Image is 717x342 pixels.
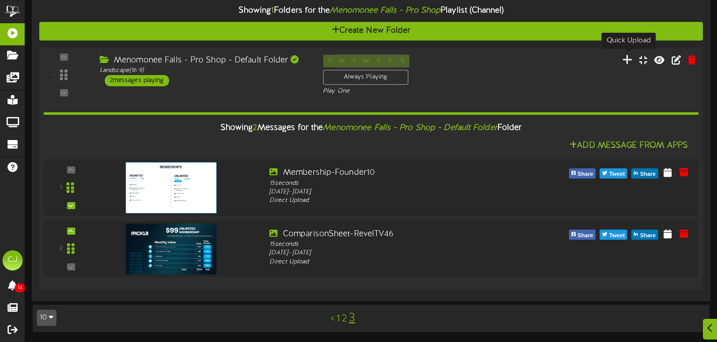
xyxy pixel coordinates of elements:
button: Share [631,230,658,240]
button: Add Message From Apps [566,139,691,152]
span: Share [638,169,658,180]
a: < [330,313,334,324]
span: 14 [15,283,25,293]
div: Showing Messages for the Folder [36,117,706,139]
i: Menomonee Falls - Pro Shop [330,6,441,15]
a: 3 [349,312,355,325]
a: 1 [336,313,340,324]
div: ComparisonSheet-RevelTV46 [269,228,527,240]
img: 5205623b-65cd-4257-b90d-a376beb6dad6.png [126,162,217,213]
div: Menomonee Falls - Pro Shop - Default Folder [100,54,308,66]
div: [DATE] - [DATE] [269,187,527,196]
button: Share [569,168,596,178]
div: 15 seconds [269,240,527,248]
div: Direct Upload [269,257,527,266]
button: Create New Folder [39,22,703,40]
span: 2 [253,123,257,132]
div: 2 messages playing [105,75,169,86]
div: 15 seconds [269,179,527,187]
span: Share [638,230,658,241]
div: Direct Upload [269,196,527,205]
button: Share [631,168,658,178]
span: Tweet [607,230,627,241]
span: 1 [271,6,274,15]
div: [DATE] - [DATE] [269,249,527,257]
button: 10 [37,310,56,326]
div: Always Playing [323,70,408,85]
button: Tweet [600,168,627,178]
div: CJ [3,250,23,270]
button: Tweet [600,230,627,240]
div: Membership-Founder10 [269,167,527,179]
span: Share [576,169,595,180]
i: Menomonee Falls - Pro Shop - Default Folder [323,123,497,132]
div: Play One [323,87,475,96]
a: 2 [342,313,347,324]
img: 5466a4b0-7c86-458f-9a2c-f42f4b983fd7.png [126,223,217,274]
button: Share [569,230,596,240]
div: Landscape ( 16:9 ) [100,66,308,75]
span: Share [576,230,595,241]
span: Tweet [607,169,627,180]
